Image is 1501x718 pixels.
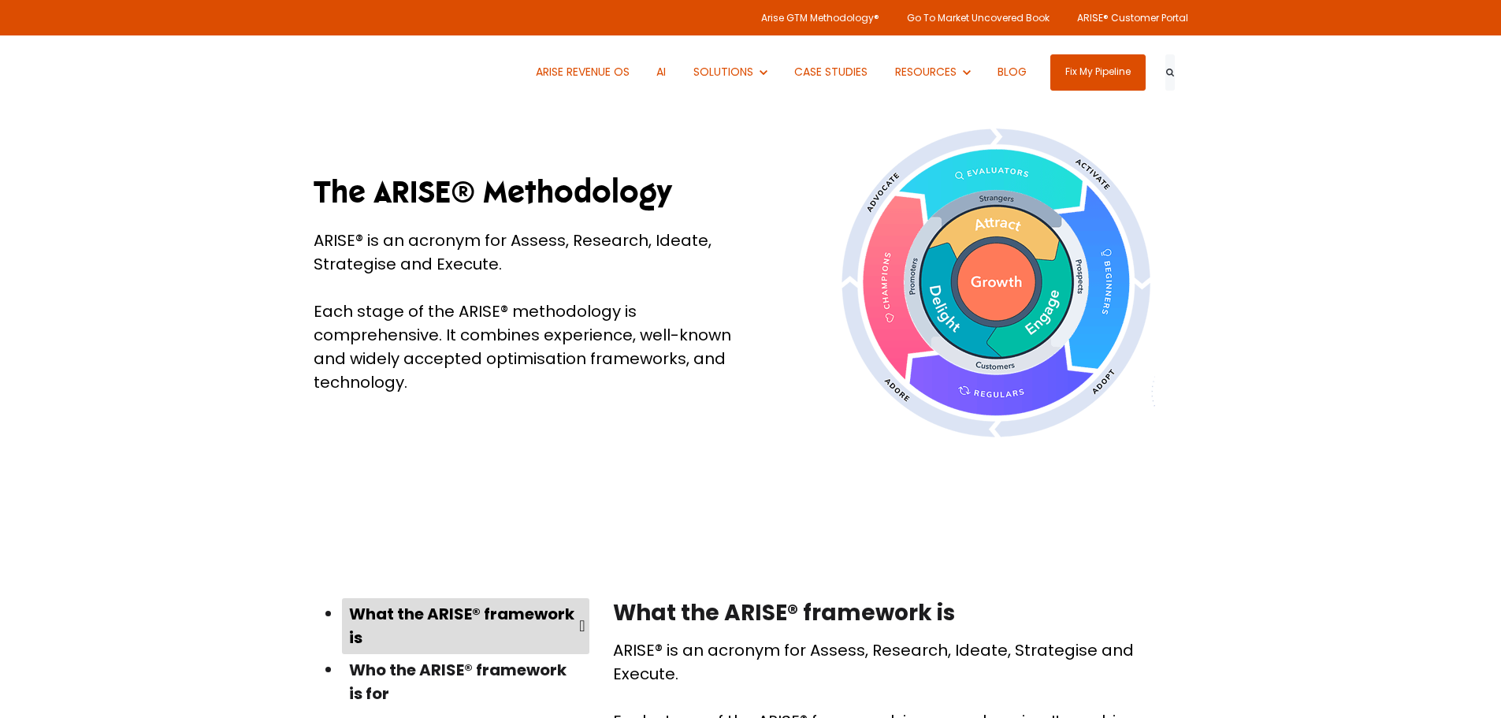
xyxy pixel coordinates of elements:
[613,598,1188,628] h2: What the ARISE® framework is
[895,64,957,80] span: RESOURCES
[342,598,589,654] a: What the ARISE® framework is
[524,35,641,109] a: ARISE REVENUE OS
[314,229,739,394] div: ARISE® is an acronym for Assess, Research, Ideate, Strategise and Execute. Each stage of the ARIS...
[645,35,678,109] a: AI
[524,35,1038,109] nav: Desktop navigation
[986,35,1039,109] a: BLOG
[883,35,982,109] button: Show submenu for RESOURCES RESOURCES
[838,126,1155,441] img: Product-led-growth-flywheel-hubspot-flywheel
[682,35,778,109] button: Show submenu for SOLUTIONS SOLUTIONS
[1050,54,1146,91] a: Fix My Pipeline
[1165,54,1175,91] button: Search
[342,654,589,710] a: Who the ARISE® framework is for
[314,54,346,90] img: ARISE GTM logo (1) white
[314,173,739,213] h1: The ARISE® Methodology
[783,35,880,109] a: CASE STUDIES
[895,64,896,65] span: Show submenu for RESOURCES
[613,639,1134,685] span: ARISE® is an acronym for Assess, Research, Ideate, Strategise and Execute.
[693,64,753,80] span: SOLUTIONS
